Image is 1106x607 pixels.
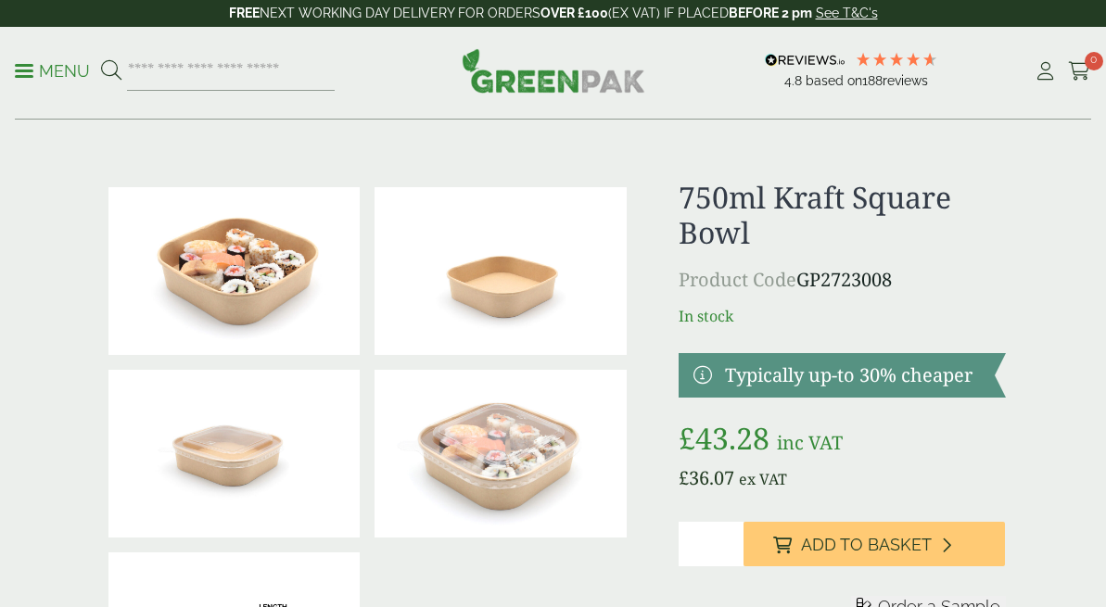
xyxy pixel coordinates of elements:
img: 2723008 750ml Square Kraft Bowl With Lid And Sushi Contents [375,370,627,537]
i: Cart [1068,62,1091,81]
i: My Account [1034,62,1057,81]
strong: OVER £100 [540,6,608,20]
strong: BEFORE 2 pm [729,6,812,20]
img: 2723008 750ml Square Kraft Bowl With Sushi Contents [108,187,361,355]
span: reviews [883,73,928,88]
span: £ [679,465,689,490]
span: £ [679,418,695,458]
img: REVIEWS.io [765,54,845,67]
p: In stock [679,305,1006,327]
a: Menu [15,60,90,79]
span: ex VAT [739,469,787,489]
a: See T&C's [816,6,878,20]
img: 2723008 750ml Square Kraft Bowl (1) [375,187,627,355]
strong: FREE [229,6,260,20]
span: Add to Basket [801,535,932,555]
bdi: 36.07 [679,465,734,490]
a: 0 [1068,57,1091,85]
h1: 750ml Kraft Square Bowl [679,180,1006,251]
img: 2723008 750ml Square Kraft Bowl With Lid [108,370,361,537]
span: Based on [806,73,862,88]
p: GP2723008 [679,266,1006,294]
div: 4.79 Stars [855,51,938,68]
span: 0 [1085,52,1103,70]
span: 4.8 [784,73,806,88]
span: inc VAT [777,430,843,455]
bdi: 43.28 [679,418,769,458]
img: GreenPak Supplies [462,48,645,93]
button: Add to Basket [744,522,1005,566]
span: 188 [862,73,883,88]
span: Product Code [679,267,796,292]
p: Menu [15,60,90,82]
